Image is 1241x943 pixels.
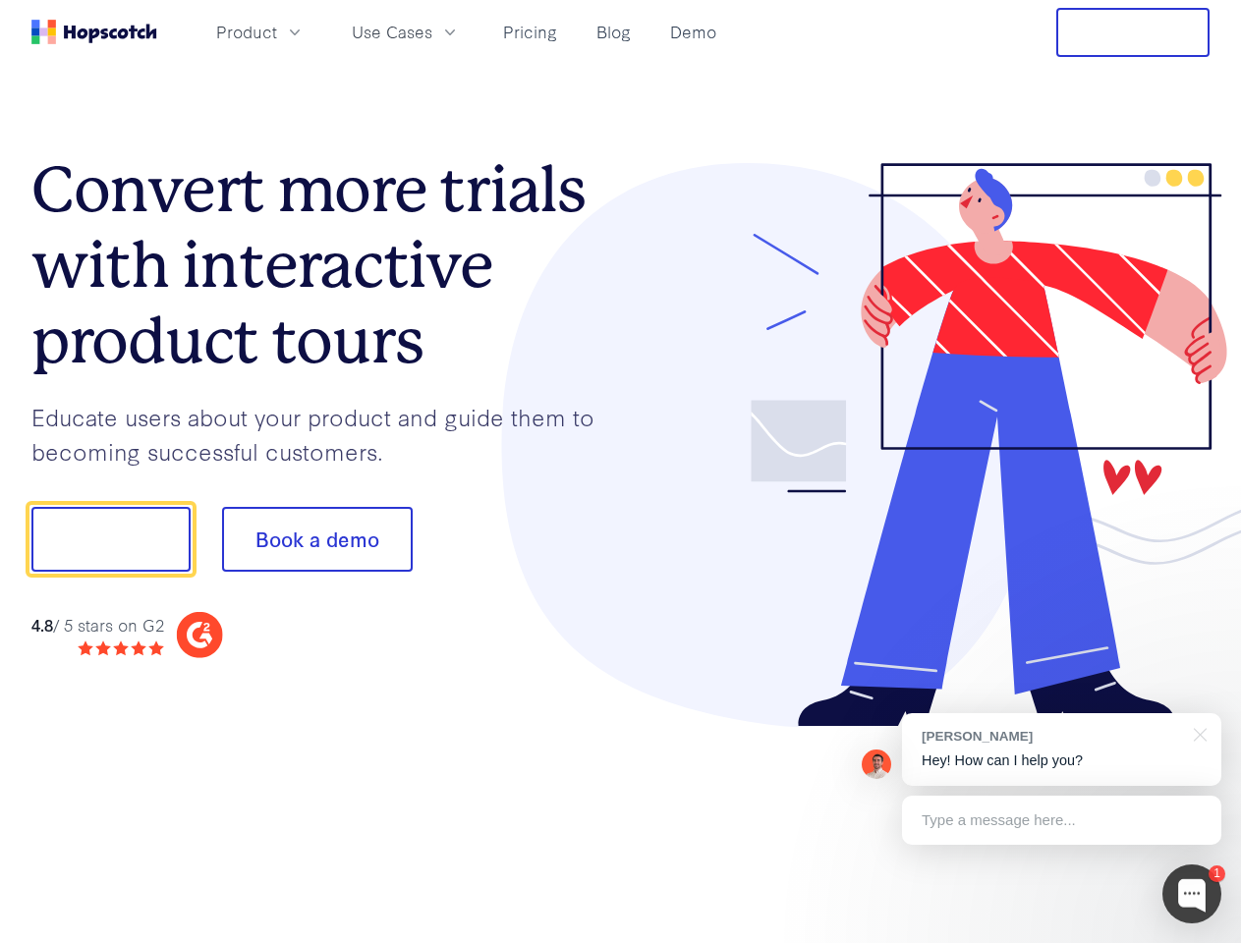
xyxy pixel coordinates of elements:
a: Blog [589,16,639,48]
a: Demo [662,16,724,48]
a: Home [31,20,157,44]
span: Product [216,20,277,44]
strong: 4.8 [31,613,53,636]
p: Hey! How can I help you? [922,750,1202,771]
p: Educate users about your product and guide them to becoming successful customers. [31,400,621,468]
button: Use Cases [340,16,472,48]
h1: Convert more trials with interactive product tours [31,152,621,378]
a: Pricing [495,16,565,48]
button: Free Trial [1056,8,1210,57]
button: Show me! [31,507,191,572]
span: Use Cases [352,20,432,44]
div: 1 [1209,865,1225,882]
button: Book a demo [222,507,413,572]
div: Type a message here... [902,796,1221,845]
div: / 5 stars on G2 [31,613,164,638]
img: Mark Spera [862,749,891,779]
button: Product [204,16,316,48]
div: [PERSON_NAME] [922,727,1182,746]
